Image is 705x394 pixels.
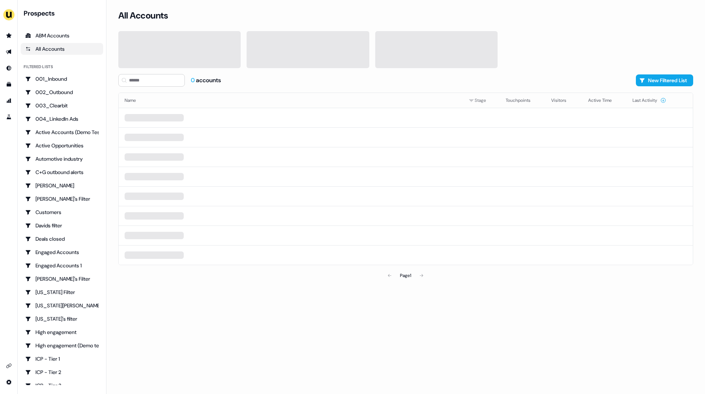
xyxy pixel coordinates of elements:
a: Go to Automotive industry [21,153,103,165]
div: 001_Inbound [25,75,99,83]
a: Go to Charlotte's Filter [21,193,103,205]
div: Davids filter [25,222,99,229]
button: New Filtered List [636,74,693,86]
div: accounts [191,76,221,84]
a: Go to C+G outbound alerts [21,166,103,178]
div: [US_STATE][PERSON_NAME] [25,302,99,309]
a: Go to Engaged Accounts [21,246,103,258]
div: Active Opportunities [25,142,99,149]
button: Visitors [551,94,575,107]
div: Engaged Accounts 1 [25,262,99,269]
a: Go to 003_Clearbit [21,100,103,111]
a: Go to integrations [3,376,15,388]
a: Go to outbound experience [3,46,15,58]
a: Go to Georgia's filter [21,313,103,325]
h3: All Accounts [118,10,168,21]
a: Go to integrations [3,360,15,372]
button: Last Activity [633,94,666,107]
a: Go to Deals closed [21,233,103,245]
div: 003_Clearbit [25,102,99,109]
button: Active Time [588,94,621,107]
a: Go to Georgia Filter [21,286,103,298]
div: [US_STATE]'s filter [25,315,99,323]
div: [PERSON_NAME]'s Filter [25,195,99,203]
a: All accounts [21,43,103,55]
a: Go to Engaged Accounts 1 [21,260,103,271]
a: Go to Active Accounts (Demo Test) [21,126,103,138]
a: Go to 002_Outbound [21,86,103,98]
a: Go to High engagement (Demo testing) [21,340,103,351]
div: Deals closed [25,235,99,243]
a: Go to Georgia Slack [21,300,103,311]
a: ABM Accounts [21,30,103,41]
div: Automotive industry [25,155,99,163]
a: Go to 001_Inbound [21,73,103,85]
a: Go to Active Opportunities [21,140,103,151]
a: Go to Geneviève's Filter [21,273,103,285]
a: Go to Customers [21,206,103,218]
span: 0 [191,76,196,84]
div: Engaged Accounts [25,248,99,256]
a: Go to 004_LinkedIn Ads [21,113,103,125]
a: Go to ICP - Tier 1 [21,353,103,365]
div: Customers [25,208,99,216]
div: Filtered lists [24,64,53,70]
div: 002_Outbound [25,89,99,96]
div: Prospects [24,9,103,18]
a: Go to Davids filter [21,220,103,231]
a: Go to Inbound [3,62,15,74]
div: Active Accounts (Demo Test) [25,128,99,136]
th: Name [119,93,463,108]
a: Go to ICP - Tier 2 [21,366,103,378]
a: Go to prospects [3,30,15,41]
div: All Accounts [25,45,99,53]
a: Go to ICP - Tier 3 [21,380,103,391]
div: C+G outbound alerts [25,168,99,176]
div: ABM Accounts [25,32,99,39]
button: Touchpoints [506,94,539,107]
div: Stage [469,97,494,104]
a: Go to High engagement [21,326,103,338]
div: High engagement (Demo testing) [25,342,99,349]
div: [PERSON_NAME] [25,182,99,189]
a: Go to experiments [3,111,15,123]
div: Page 1 [400,272,411,279]
a: Go to Charlotte Stone [21,180,103,191]
div: ICP - Tier 1 [25,355,99,363]
a: Go to templates [3,79,15,90]
div: [PERSON_NAME]'s Filter [25,275,99,283]
div: 004_LinkedIn Ads [25,115,99,123]
a: Go to attribution [3,95,15,107]
div: ICP - Tier 3 [25,382,99,389]
div: ICP - Tier 2 [25,368,99,376]
div: High engagement [25,328,99,336]
div: [US_STATE] Filter [25,288,99,296]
